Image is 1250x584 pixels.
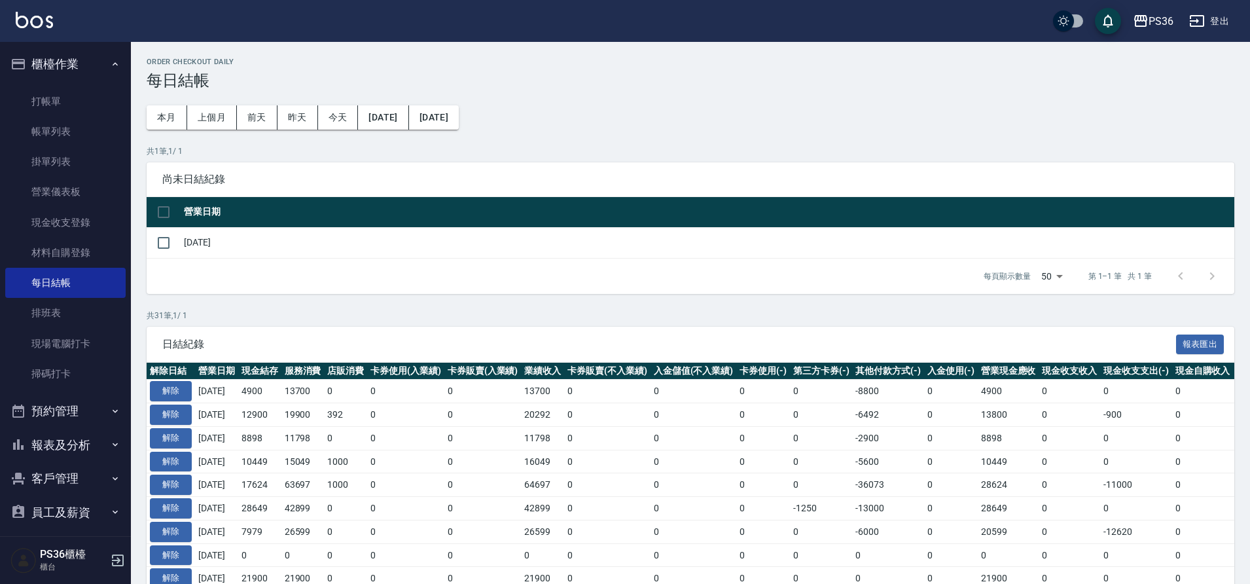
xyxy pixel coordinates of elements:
[238,473,281,497] td: 17624
[651,473,737,497] td: 0
[324,520,367,543] td: 0
[324,473,367,497] td: 1000
[1039,520,1100,543] td: 0
[238,520,281,543] td: 7979
[5,496,126,530] button: 員工及薪資
[277,105,318,130] button: 昨天
[150,405,192,425] button: 解除
[195,450,238,473] td: [DATE]
[736,403,790,427] td: 0
[521,450,564,473] td: 16049
[444,497,522,520] td: 0
[367,450,444,473] td: 0
[564,473,651,497] td: 0
[978,473,1039,497] td: 28624
[195,543,238,567] td: [DATE]
[1176,337,1224,350] a: 報表匯出
[16,12,53,28] img: Logo
[852,426,924,450] td: -2900
[10,547,37,574] img: Person
[564,426,651,450] td: 0
[324,363,367,380] th: 店販消費
[521,543,564,567] td: 0
[367,497,444,520] td: 0
[1100,380,1172,403] td: 0
[150,428,192,448] button: 解除
[852,520,924,543] td: -6000
[1100,497,1172,520] td: 0
[324,497,367,520] td: 0
[147,310,1234,321] p: 共 31 筆, 1 / 1
[281,380,325,403] td: 13700
[5,238,126,268] a: 材料自購登錄
[150,475,192,495] button: 解除
[444,543,522,567] td: 0
[147,363,195,380] th: 解除日結
[238,363,281,380] th: 現金結存
[409,105,459,130] button: [DATE]
[564,543,651,567] td: 0
[1039,426,1100,450] td: 0
[521,363,564,380] th: 業績收入
[651,497,737,520] td: 0
[195,497,238,520] td: [DATE]
[1039,473,1100,497] td: 0
[790,520,853,543] td: 0
[521,520,564,543] td: 26599
[1172,543,1234,567] td: 0
[281,497,325,520] td: 42899
[651,543,737,567] td: 0
[736,497,790,520] td: 0
[651,450,737,473] td: 0
[651,403,737,427] td: 0
[852,363,924,380] th: 其他付款方式(-)
[1172,363,1234,380] th: 現金自購收入
[736,426,790,450] td: 0
[147,145,1234,157] p: 共 1 筆, 1 / 1
[1172,497,1234,520] td: 0
[521,380,564,403] td: 13700
[521,497,564,520] td: 42899
[1039,450,1100,473] td: 0
[5,86,126,117] a: 打帳單
[195,380,238,403] td: [DATE]
[444,426,522,450] td: 0
[978,380,1039,403] td: 4900
[5,428,126,462] button: 報表及分析
[736,543,790,567] td: 0
[5,268,126,298] a: 每日結帳
[281,450,325,473] td: 15049
[5,529,126,563] button: 商品管理
[978,520,1039,543] td: 20599
[1149,13,1173,29] div: PS36
[1176,335,1224,355] button: 報表匯出
[736,473,790,497] td: 0
[444,380,522,403] td: 0
[924,497,978,520] td: 0
[790,403,853,427] td: 0
[238,403,281,427] td: 12900
[852,543,924,567] td: 0
[1172,403,1234,427] td: 0
[358,105,408,130] button: [DATE]
[150,498,192,519] button: 解除
[978,543,1039,567] td: 0
[1100,473,1172,497] td: -11000
[984,270,1031,282] p: 每頁顯示數量
[924,473,978,497] td: 0
[195,363,238,380] th: 營業日期
[5,298,126,328] a: 排班表
[1184,9,1234,33] button: 登出
[5,177,126,207] a: 營業儀表板
[147,105,187,130] button: 本月
[1039,403,1100,427] td: 0
[324,426,367,450] td: 0
[40,561,107,573] p: 櫃台
[281,543,325,567] td: 0
[790,380,853,403] td: 0
[5,117,126,147] a: 帳單列表
[1172,380,1234,403] td: 0
[736,450,790,473] td: 0
[444,450,522,473] td: 0
[5,462,126,496] button: 客戶管理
